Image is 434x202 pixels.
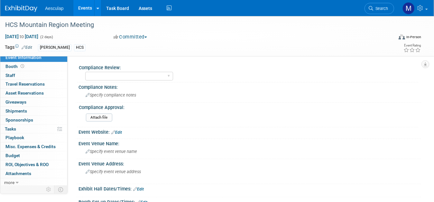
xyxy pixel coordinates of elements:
[0,133,67,142] a: Playbook
[0,125,67,133] a: Tasks
[0,80,67,88] a: Travel Reservations
[111,34,150,40] button: Committed
[86,149,137,154] span: Specify event venue name
[78,159,421,167] div: Event Venue Address:
[19,64,25,69] span: Booth not reserved yet
[78,127,421,136] div: Event Website:
[0,89,67,97] a: Asset Reservations
[133,187,144,191] a: Edit
[86,93,136,97] span: Specify compliance notes
[403,44,421,47] div: Event Rating
[0,62,67,71] a: Booth
[5,5,37,12] img: ExhibitDay
[0,71,67,80] a: Staff
[5,44,32,51] td: Tags
[5,171,31,176] span: Attachments
[74,44,86,51] div: HCS
[5,108,27,114] span: Shipments
[0,151,67,160] a: Budget
[22,45,32,50] a: Edit
[5,64,25,69] span: Booth
[38,44,72,51] div: [PERSON_NAME]
[78,184,421,192] div: Exhibit Hall Dates/Times:
[78,139,421,147] div: Event Venue Name:
[360,33,421,43] div: Event Format
[5,34,39,39] span: [DATE] [DATE]
[0,53,67,62] a: Event Information
[54,185,68,194] td: Toggle Event Tabs
[79,63,418,71] div: Compliance Review:
[5,162,49,167] span: ROI, Objectives & ROO
[406,35,421,39] div: In-Person
[0,116,67,124] a: Sponsorships
[402,2,415,14] img: Maggie Jenkins
[365,3,394,14] a: Search
[5,81,45,87] span: Travel Reservations
[3,19,386,31] div: HCS Mountain Region Meeting
[399,34,405,39] img: Format-Inperson.png
[0,169,67,178] a: Attachments
[0,160,67,169] a: ROI, Objectives & ROO
[40,35,53,39] span: (2 days)
[5,55,42,60] span: Event Information
[0,178,67,187] a: more
[5,90,44,96] span: Asset Reservations
[0,107,67,115] a: Shipments
[0,142,67,151] a: Misc. Expenses & Credits
[79,103,418,111] div: Compliance Approval:
[19,34,25,39] span: to
[5,117,33,122] span: Sponsorships
[111,130,122,135] a: Edit
[5,135,24,140] span: Playbook
[5,126,16,131] span: Tasks
[5,73,15,78] span: Staff
[4,180,14,185] span: more
[45,6,64,11] span: Aesculap
[78,82,421,90] div: Compliance Notes:
[43,185,54,194] td: Personalize Event Tab Strip
[373,6,388,11] span: Search
[5,99,26,105] span: Giveaways
[5,153,20,158] span: Budget
[5,144,56,149] span: Misc. Expenses & Credits
[0,98,67,106] a: Giveaways
[86,169,141,174] span: Specify event venue address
